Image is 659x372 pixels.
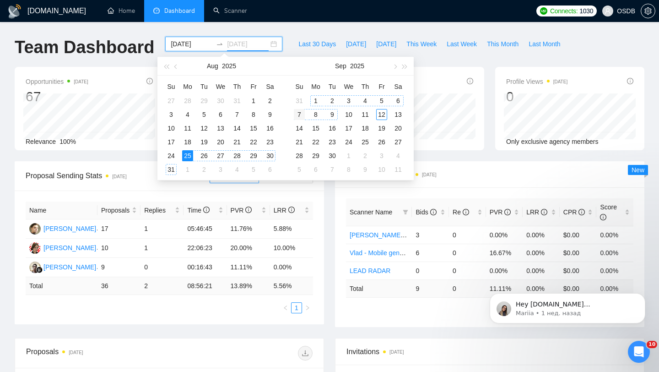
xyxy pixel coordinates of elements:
[265,95,275,106] div: 2
[486,226,523,244] td: 0.00%
[346,39,366,49] span: [DATE]
[262,163,278,176] td: 2025-09-06
[245,135,262,149] td: 2025-08-22
[310,164,321,175] div: 6
[232,95,243,106] div: 31
[292,303,302,313] a: 1
[628,341,650,363] iframe: Intercom live chat
[563,208,585,216] span: CPR
[7,4,22,19] img: logo
[324,94,340,108] td: 2025-09-02
[262,108,278,121] td: 2025-08-09
[182,95,193,106] div: 28
[182,137,193,148] div: 18
[232,164,243,175] div: 4
[340,135,357,149] td: 2025-09-24
[327,150,338,161] div: 30
[97,202,140,219] th: Proposals
[373,135,390,149] td: 2025-09-26
[184,239,227,258] td: 22:06:23
[215,150,226,161] div: 27
[108,7,135,15] a: homeHome
[360,164,371,175] div: 9
[376,150,387,161] div: 3
[294,164,305,175] div: 5
[196,163,212,176] td: 2025-09-02
[310,109,321,120] div: 8
[146,78,153,84] span: info-circle
[350,57,364,75] button: 2025
[371,37,401,51] button: [DATE]
[401,37,442,51] button: This Week
[293,37,341,51] button: Last 30 Days
[357,149,373,163] td: 2025-10-02
[526,208,547,216] span: LRR
[207,57,218,75] button: Aug
[229,163,245,176] td: 2025-09-04
[291,163,308,176] td: 2025-10-05
[524,37,565,51] button: Last Month
[26,202,97,219] th: Name
[553,79,567,84] time: [DATE]
[600,203,617,221] span: Score
[182,164,193,175] div: 1
[298,39,336,49] span: Last 30 Days
[43,224,96,234] div: [PERSON_NAME]
[393,123,404,134] div: 20
[641,7,655,15] a: setting
[308,121,324,135] td: 2025-09-15
[232,150,243,161] div: 28
[343,150,354,161] div: 1
[36,267,43,273] img: gigradar-bm.png
[196,135,212,149] td: 2025-08-19
[540,7,547,15] img: upwork-logo.png
[153,7,160,14] span: dashboard
[550,6,578,16] span: Connects:
[215,164,226,175] div: 3
[163,121,179,135] td: 2025-08-10
[393,95,404,106] div: 6
[373,79,390,94] th: Fr
[294,137,305,148] div: 21
[291,135,308,149] td: 2025-09-21
[199,164,210,175] div: 2
[14,19,169,49] div: message notification from Mariia, 1 нед. назад. Hey sharahov.consulting@gmail.com, Looks like you...
[212,108,229,121] td: 2025-08-06
[29,263,96,270] a: MI[PERSON_NAME]
[179,135,196,149] td: 2025-08-18
[265,137,275,148] div: 23
[184,219,227,239] td: 05:46:45
[308,94,324,108] td: 2025-09-01
[216,40,223,48] span: to
[245,79,262,94] th: Fr
[262,149,278,163] td: 2025-08-30
[199,137,210,148] div: 19
[26,76,88,87] span: Opportunities
[390,94,406,108] td: 2025-09-06
[343,137,354,148] div: 24
[212,79,229,94] th: We
[373,94,390,108] td: 2025-09-05
[144,205,173,215] span: Replies
[600,214,606,220] span: info-circle
[335,57,346,75] button: Sep
[523,226,560,244] td: 0.00%
[270,219,313,239] td: 5.88%
[340,121,357,135] td: 2025-09-17
[29,242,41,254] img: AK
[140,202,184,219] th: Replies
[196,121,212,135] td: 2025-08-12
[529,39,560,49] span: Last Month
[422,172,436,177] time: [DATE]
[212,94,229,108] td: 2025-07-30
[196,79,212,94] th: Tu
[29,244,96,251] a: AK[PERSON_NAME]
[541,209,547,215] span: info-circle
[196,94,212,108] td: 2025-07-29
[163,108,179,121] td: 2025-08-03
[294,109,305,120] div: 7
[294,123,305,134] div: 14
[357,135,373,149] td: 2025-09-25
[390,163,406,176] td: 2025-10-11
[171,39,212,49] input: Start date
